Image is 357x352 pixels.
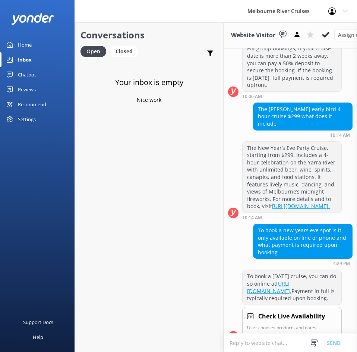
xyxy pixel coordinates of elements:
a: Open [80,47,110,55]
div: Sep 04 2025 10:06am (UTC +10:00) Australia/Sydney [242,94,342,99]
a: Closed [110,47,142,55]
div: Sep 04 2025 10:14am (UTC +10:00) Australia/Sydney [253,132,353,138]
div: Chatbot [18,67,36,82]
p: User chooses products and dates. [247,324,337,331]
div: The New Year’s Eve Party Cruise, starting from $299, includes a 4-hour celebration on the Yarra R... [243,142,341,213]
div: Open [80,46,106,57]
a: [URL][DOMAIN_NAME]. [272,202,330,210]
div: Reviews [18,82,36,97]
h3: Your inbox is empty [115,76,183,88]
div: Home [18,37,32,52]
div: Settings [18,112,36,127]
h4: Check Live Availability [258,312,325,321]
div: For group bookings, if your cruise date is more than 2 weeks away, you can pay a 50% deposit to s... [243,42,341,91]
div: Sep 04 2025 04:29pm (UTC +10:00) Australia/Sydney [253,261,353,266]
div: Closed [110,46,138,57]
div: To book a [DATE] cruise, you can do so online at Payment in full is typically required upon booking. [243,270,341,304]
div: The [PERSON_NAME] early bird 4 hour cruise $299 what does it include [253,103,352,130]
strong: 4:29 PM [333,261,350,266]
strong: 10:14 AM [330,133,350,138]
p: Nice work [137,96,161,104]
div: To book a new years eve spot is it only available on line or phone and what payment is required u... [253,224,352,258]
div: Inbox [18,52,32,67]
a: [URL][DOMAIN_NAME]. [247,280,291,295]
div: Help [33,330,43,345]
div: Recommend [18,97,46,112]
h2: Conversations [80,28,218,42]
div: Support Docs [23,315,53,330]
strong: 10:14 AM [242,216,262,220]
strong: 10:06 AM [242,94,262,99]
img: yonder-white-logo.png [11,13,54,25]
div: Sep 04 2025 10:14am (UTC +10:00) Australia/Sydney [242,215,342,220]
h3: Website Visitor [231,31,275,40]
